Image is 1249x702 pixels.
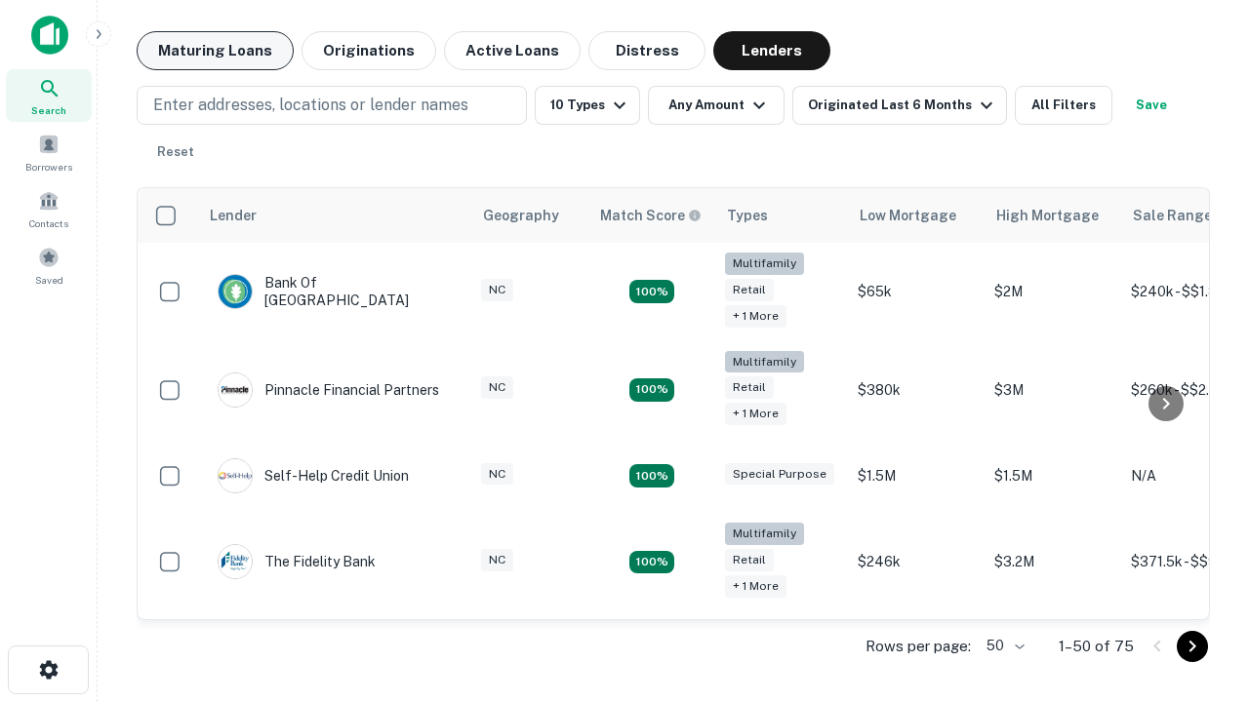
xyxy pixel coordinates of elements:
[629,280,674,303] div: Matching Properties: 17, hasApolloMatch: undefined
[715,188,848,243] th: Types
[808,94,998,117] div: Originated Last 6 Months
[725,376,774,399] div: Retail
[629,551,674,574] div: Matching Properties: 10, hasApolloMatch: undefined
[848,439,985,513] td: $1.5M
[848,188,985,243] th: Low Mortgage
[1151,546,1249,640] iframe: Chat Widget
[985,188,1121,243] th: High Mortgage
[218,274,452,309] div: Bank Of [GEOGRAPHIC_DATA]
[219,275,252,308] img: picture
[725,403,786,425] div: + 1 more
[792,86,1007,125] button: Originated Last 6 Months
[535,86,640,125] button: 10 Types
[471,188,588,243] th: Geography
[979,632,1027,660] div: 50
[1015,86,1112,125] button: All Filters
[210,204,257,227] div: Lender
[1059,635,1134,658] p: 1–50 of 75
[444,31,581,70] button: Active Loans
[725,253,804,275] div: Multifamily
[31,102,66,118] span: Search
[725,305,786,328] div: + 1 more
[1177,631,1208,662] button: Go to next page
[588,31,705,70] button: Distress
[153,94,468,117] p: Enter addresses, locations or lender names
[35,272,63,288] span: Saved
[648,86,785,125] button: Any Amount
[985,513,1121,611] td: $3.2M
[848,243,985,341] td: $65k
[137,86,527,125] button: Enter addresses, locations or lender names
[588,188,715,243] th: Capitalize uses an advanced AI algorithm to match your search with the best lender. The match sco...
[985,439,1121,513] td: $1.5M
[483,204,559,227] div: Geography
[6,126,92,178] a: Borrowers
[866,635,971,658] p: Rows per page:
[6,69,92,122] a: Search
[1120,86,1183,125] button: Save your search to get updates of matches that match your search criteria.
[25,159,72,175] span: Borrowers
[727,204,768,227] div: Types
[600,205,698,226] h6: Match Score
[137,31,294,70] button: Maturing Loans
[481,463,513,486] div: NC
[725,351,804,373] div: Multifamily
[629,464,674,487] div: Matching Properties: 11, hasApolloMatch: undefined
[860,204,956,227] div: Low Mortgage
[219,459,252,492] img: picture
[985,243,1121,341] td: $2M
[218,458,409,493] div: Self-help Credit Union
[725,279,774,301] div: Retail
[481,376,513,399] div: NC
[31,16,68,55] img: capitalize-icon.png
[6,182,92,235] a: Contacts
[481,549,513,571] div: NC
[985,341,1121,440] td: $3M
[996,204,1099,227] div: High Mortgage
[725,523,804,545] div: Multifamily
[198,188,471,243] th: Lender
[6,239,92,292] a: Saved
[848,341,985,440] td: $380k
[725,549,774,571] div: Retail
[218,372,439,408] div: Pinnacle Financial Partners
[144,133,207,172] button: Reset
[1133,204,1212,227] div: Sale Range
[600,205,702,226] div: Capitalize uses an advanced AI algorithm to match your search with the best lender. The match sco...
[629,378,674,402] div: Matching Properties: 17, hasApolloMatch: undefined
[29,215,68,231] span: Contacts
[713,31,830,70] button: Lenders
[219,373,252,407] img: picture
[219,545,252,578] img: picture
[302,31,436,70] button: Originations
[725,575,786,598] div: + 1 more
[218,544,376,579] div: The Fidelity Bank
[481,279,513,301] div: NC
[725,463,834,486] div: Special Purpose
[848,513,985,611] td: $246k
